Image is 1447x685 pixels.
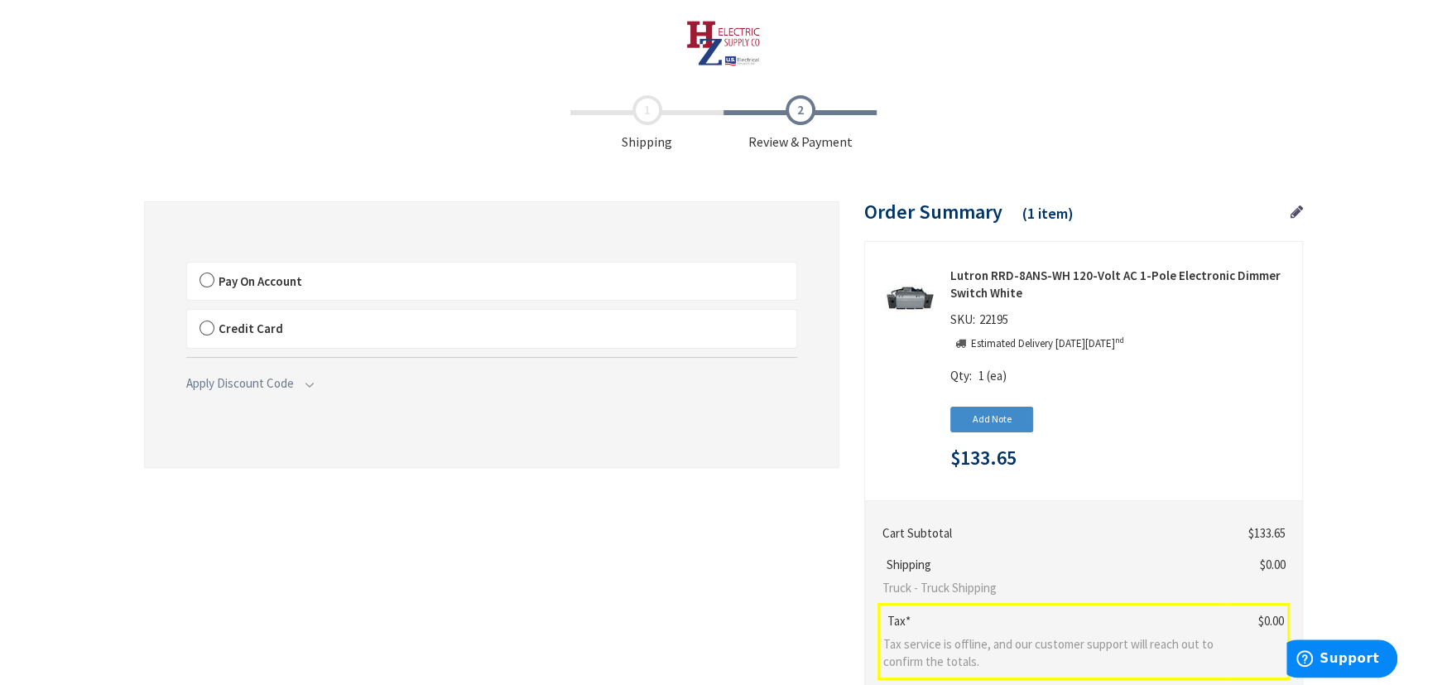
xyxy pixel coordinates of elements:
[975,311,1012,327] span: 22195
[971,336,1124,352] p: Estimated Delivery [DATE][DATE]
[219,273,302,289] span: Pay On Account
[1248,525,1286,541] span: $133.65
[864,199,1002,224] span: Order Summary
[1286,639,1397,681] iframe: Opens a widget where you can find more information
[879,518,1225,548] th: Cart Subtotal
[882,579,1219,596] span: Truck - Truck Shipping
[882,557,935,572] span: Shipping
[950,311,1012,334] div: SKU:
[570,95,723,152] span: Shipping
[884,273,935,325] img: Lutron RRD-8ANS-WH 120-Volt AC 1-Pole Electronic Dimmer Switch White
[1260,557,1286,572] span: $0.00
[1258,613,1284,629] span: $0.00
[186,375,294,391] span: Apply Discount Code
[1022,204,1074,223] span: (1 item)
[219,321,283,336] span: Credit Card
[883,635,1219,671] span: Tax service is offline, and our customer support will reach out to confirm the totals.
[950,368,969,384] span: Qty
[950,447,1017,469] span: $133.65
[686,21,762,66] img: HZ Electric Supply
[978,368,984,384] span: 1
[987,368,1007,384] span: (ea)
[1115,335,1124,345] sup: nd
[723,95,877,152] span: Review & Payment
[950,267,1290,302] strong: Lutron RRD-8ANS-WH 120-Volt AC 1-Pole Electronic Dimmer Switch White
